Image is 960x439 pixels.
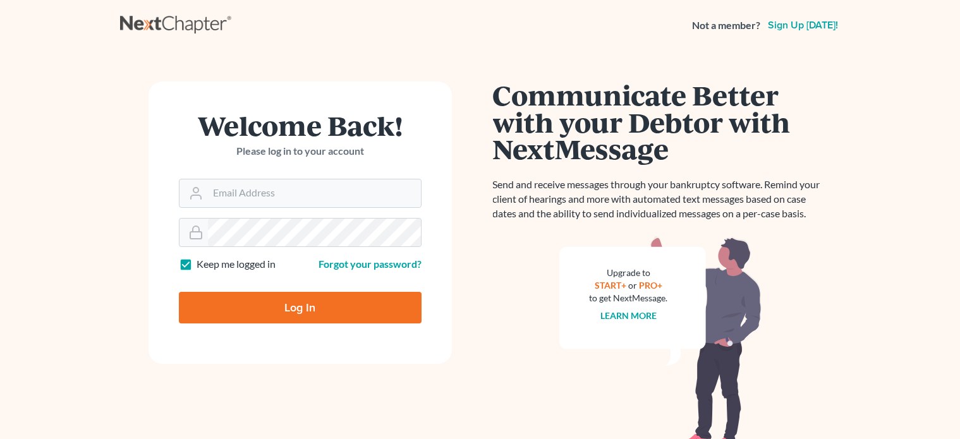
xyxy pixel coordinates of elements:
div: to get NextMessage. [590,292,668,304]
a: Learn more [600,310,657,321]
div: Upgrade to [590,267,668,279]
input: Log In [179,292,422,323]
a: Sign up [DATE]! [765,20,841,30]
h1: Communicate Better with your Debtor with NextMessage [493,81,828,162]
label: Keep me logged in [197,257,276,272]
a: START+ [595,280,626,291]
p: Send and receive messages through your bankruptcy software. Remind your client of hearings and mo... [493,177,828,221]
a: PRO+ [639,280,662,291]
input: Email Address [208,179,421,207]
a: Forgot your password? [319,258,422,270]
p: Please log in to your account [179,144,422,159]
span: or [628,280,637,291]
strong: Not a member? [692,18,760,33]
h1: Welcome Back! [179,112,422,139]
